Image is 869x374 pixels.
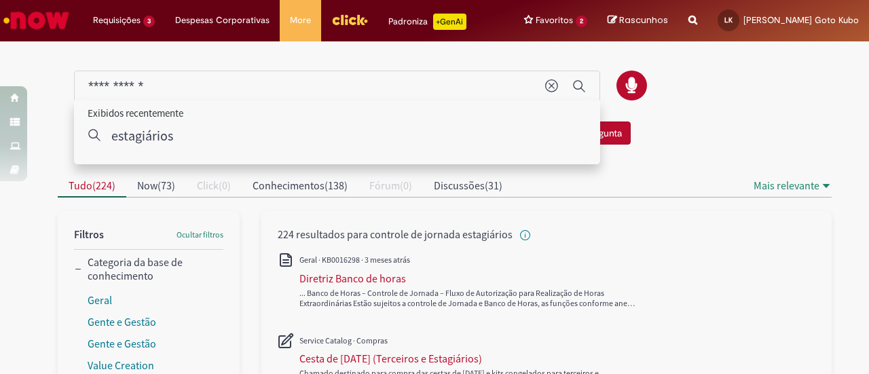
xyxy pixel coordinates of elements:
[619,14,668,26] span: Rascunhos
[143,16,155,27] span: 3
[93,14,141,27] span: Requisições
[1,7,71,34] img: ServiceNow
[175,14,270,27] span: Despesas Corporativas
[290,14,311,27] span: More
[576,16,587,27] span: 2
[433,14,466,30] p: +GenAi
[743,14,859,26] span: [PERSON_NAME] Goto Kubo
[536,14,573,27] span: Favoritos
[608,14,668,27] a: Rascunhos
[724,16,733,24] span: LK
[388,14,466,30] div: Padroniza
[331,10,368,30] img: click_logo_yellow_360x200.png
